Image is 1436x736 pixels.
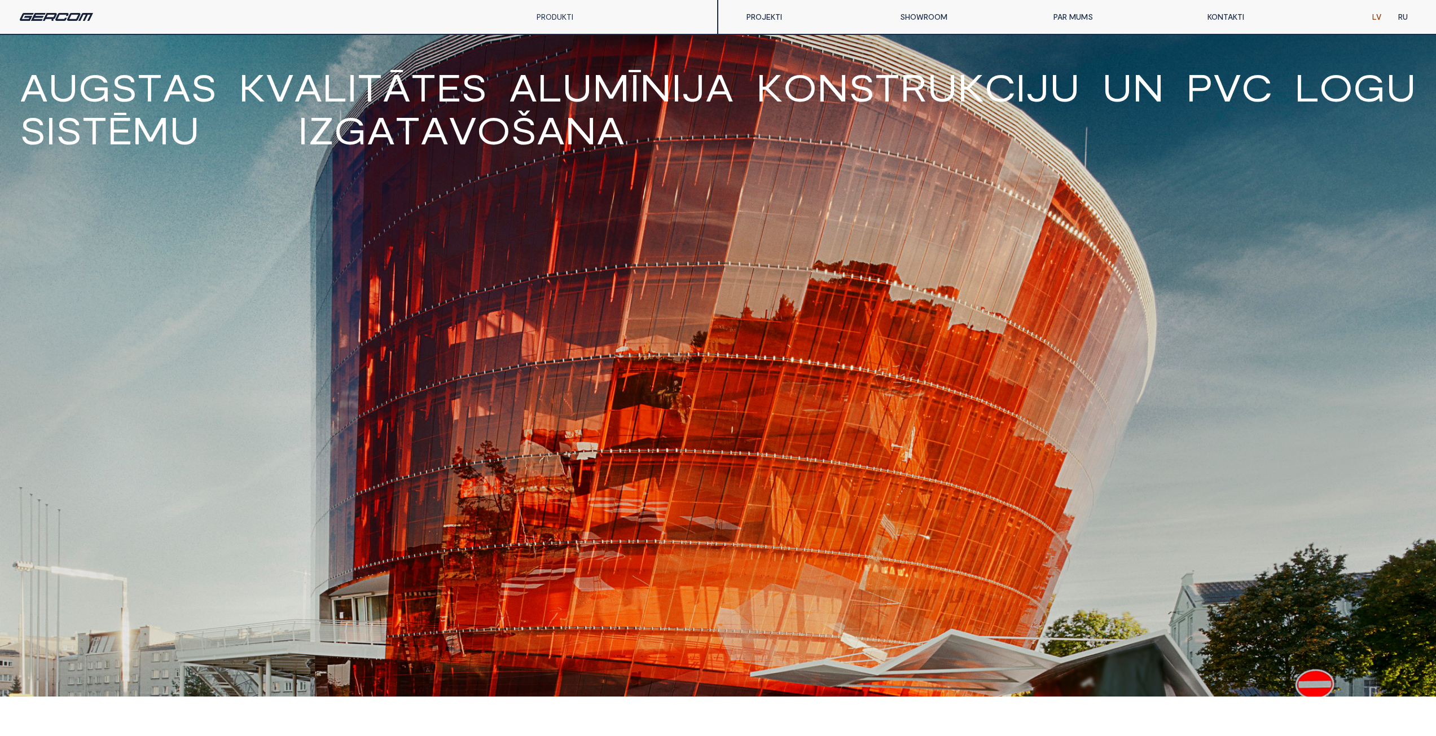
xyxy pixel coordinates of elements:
span: c [985,68,1016,106]
span: v [266,68,294,106]
span: C [1241,68,1272,106]
span: a [294,68,322,106]
span: e [436,68,461,106]
span: s [849,68,875,106]
span: i [1016,68,1026,106]
span: u [1386,68,1416,106]
span: u [169,111,200,149]
a: PAR MUMS [1045,6,1198,28]
span: O [477,111,511,149]
span: l [537,68,562,106]
span: i [671,68,682,106]
span: a [705,68,734,106]
span: g [1353,68,1386,106]
span: a [163,68,191,106]
span: V [239,111,269,149]
span: s [20,111,46,149]
a: LV [1364,6,1390,28]
span: j [682,68,705,106]
span: V [449,111,477,149]
span: I [298,111,308,149]
a: KONTAKTI [1199,6,1352,28]
span: P [1186,68,1213,106]
span: u [562,68,592,106]
span: V [210,111,239,149]
span: A [367,111,395,149]
span: ē [107,111,132,149]
span: l [1294,68,1319,106]
span: N [565,111,596,149]
span: V [1213,68,1241,106]
span: u [48,68,78,106]
span: m [592,68,630,106]
span: t [137,68,163,106]
a: SHOWROOM [892,6,1045,28]
span: t [875,68,900,106]
span: G [334,111,367,149]
span: t [411,68,436,106]
span: s [111,68,137,106]
span: m [132,111,169,149]
span: t [357,68,383,106]
span: o [783,68,817,106]
span: g [78,68,111,106]
a: PROJEKTI [738,6,892,28]
span: t [82,111,107,149]
span: A [537,111,565,149]
span: o [1319,68,1353,106]
span: u [1102,68,1132,106]
span: k [239,68,266,106]
span: u [927,68,958,106]
span: k [756,68,783,106]
span: n [640,68,671,106]
span: Z [308,111,334,149]
span: s [461,68,487,106]
span: u [1049,68,1080,106]
a: PRODUKTI [537,12,573,21]
span: A [20,68,48,106]
span: n [817,68,849,106]
span: V [269,111,298,149]
span: A [596,111,625,149]
span: k [958,68,985,106]
span: Š [511,111,537,149]
span: s [56,111,82,149]
span: i [347,68,357,106]
a: RU [1390,6,1416,28]
span: r [900,68,927,106]
span: ā [383,68,411,106]
span: n [1132,68,1164,106]
span: s [191,68,217,106]
span: j [1026,68,1049,106]
span: ī [630,68,640,106]
span: l [322,68,347,106]
span: i [46,111,56,149]
span: a [509,68,537,106]
span: A [420,111,449,149]
span: T [395,111,420,149]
